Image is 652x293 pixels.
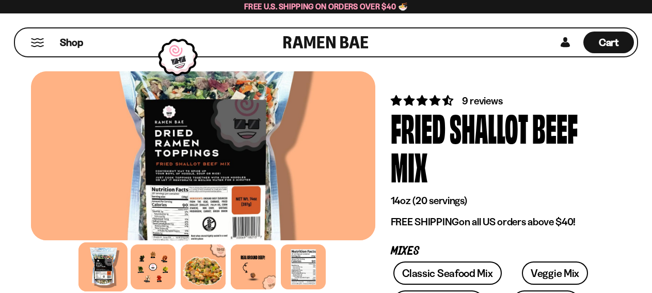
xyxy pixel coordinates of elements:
p: on all US orders above $40! [391,215,606,228]
a: Cart [583,28,634,56]
div: Mix [391,147,427,186]
strong: FREE SHIPPING [391,215,459,228]
span: 9 reviews [462,95,502,107]
p: Mixes [391,246,606,256]
p: 14oz (20 servings) [391,194,606,207]
div: Beef [532,108,578,147]
div: Fried [391,108,446,147]
span: Shop [60,36,83,50]
a: Classic Seafood Mix [393,261,501,285]
button: Mobile Menu Trigger [30,38,44,47]
div: Shallot [450,108,528,147]
span: Cart [599,36,619,49]
a: Shop [60,32,83,53]
a: Veggie Mix [522,261,588,285]
span: Free U.S. Shipping on Orders over $40 🍜 [244,2,408,11]
span: 4.56 stars [391,94,455,107]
